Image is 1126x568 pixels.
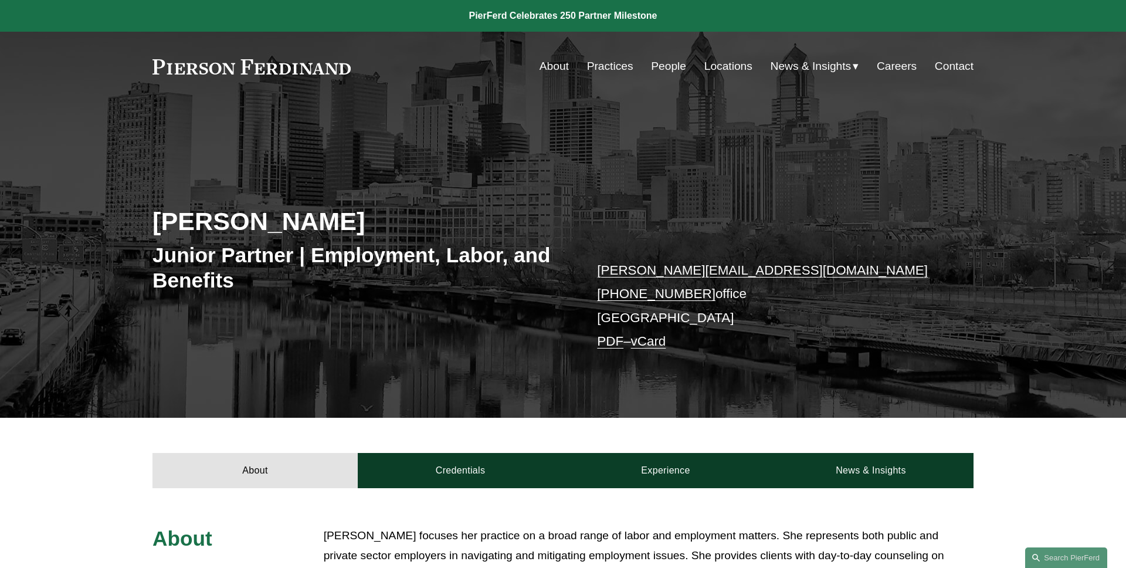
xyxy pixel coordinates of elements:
a: [PERSON_NAME][EMAIL_ADDRESS][DOMAIN_NAME] [597,263,928,278]
span: News & Insights [771,56,852,77]
a: Experience [563,453,768,488]
a: [PHONE_NUMBER] [597,286,715,301]
a: About [152,453,358,488]
a: People [651,55,686,77]
a: Credentials [358,453,563,488]
a: Contact [935,55,974,77]
h3: Junior Partner | Employment, Labor, and Benefits [152,242,563,293]
a: Practices [587,55,633,77]
a: About [540,55,569,77]
h2: [PERSON_NAME] [152,206,563,236]
p: office [GEOGRAPHIC_DATA] – [597,259,939,353]
a: folder dropdown [771,55,859,77]
span: About [152,527,212,550]
a: vCard [631,334,666,349]
a: Search this site [1025,547,1107,568]
a: Careers [877,55,917,77]
a: Locations [704,55,752,77]
a: News & Insights [768,453,974,488]
a: PDF [597,334,623,349]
